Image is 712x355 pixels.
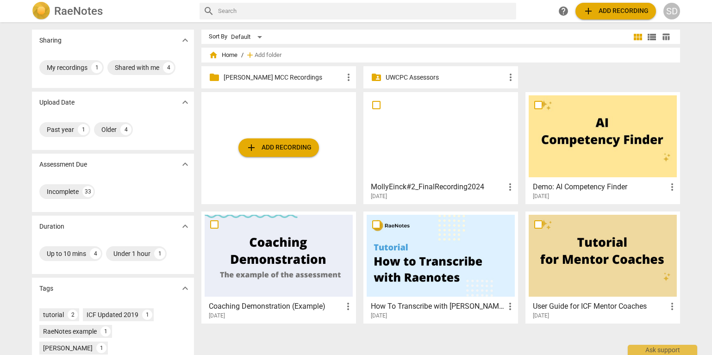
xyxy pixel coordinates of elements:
span: [DATE] [209,312,225,320]
span: [DATE] [371,312,387,320]
a: How To Transcribe with [PERSON_NAME][DATE] [367,215,515,319]
div: Shared with me [115,63,159,72]
span: folder [209,72,220,83]
div: 1 [78,124,89,135]
button: SD [663,3,680,19]
a: Help [555,3,572,19]
span: add [245,50,255,60]
div: Past year [47,125,74,134]
div: 1 [142,310,152,320]
span: add [583,6,594,17]
div: ICF Updated 2019 [87,310,138,319]
div: 4 [90,248,101,259]
div: Ask support [628,345,697,355]
a: LogoRaeNotes [32,2,192,20]
button: Show more [178,219,192,233]
div: 4 [120,124,131,135]
a: Demo: AI Competency Finder[DATE] [529,95,677,200]
span: home [209,50,218,60]
div: 1 [154,248,165,259]
span: more_vert [343,72,354,83]
span: expand_more [180,221,191,232]
p: Tags [39,284,53,293]
span: help [558,6,569,17]
div: Sort By [209,33,227,40]
button: Upload [238,138,319,157]
div: 4 [163,62,174,73]
span: Add folder [255,52,281,59]
h3: Demo: AI Competency Finder [533,181,667,193]
p: Duration [39,222,64,231]
img: Logo [32,2,50,20]
span: view_module [632,31,643,43]
a: User Guide for ICF Mentor Coaches[DATE] [529,215,677,319]
span: Add recording [583,6,649,17]
div: Incomplete [47,187,79,196]
div: Older [101,125,117,134]
span: [DATE] [371,193,387,200]
span: more_vert [343,301,354,312]
button: List view [645,30,659,44]
h3: Coaching Demonstration (Example) [209,301,343,312]
a: MollyEinck#2_FinalRecording2024[DATE] [367,95,515,200]
span: expand_more [180,283,191,294]
div: Up to 10 mins [47,249,86,258]
h3: User Guide for ICF Mentor Coaches [533,301,667,312]
div: RaeNotes example [43,327,97,336]
button: Tile view [631,30,645,44]
div: 2 [68,310,78,320]
span: Home [209,50,237,60]
h2: RaeNotes [54,5,103,18]
a: Coaching Demonstration (Example)[DATE] [205,215,353,319]
div: [PERSON_NAME] [43,343,93,353]
div: My recordings [47,63,87,72]
span: view_list [646,31,657,43]
span: more_vert [667,181,678,193]
span: folder_shared [371,72,382,83]
span: Add recording [246,142,312,153]
span: expand_more [180,159,191,170]
span: expand_more [180,35,191,46]
p: UWCPC Assessors [386,73,505,82]
input: Search [218,4,512,19]
p: Upload Date [39,98,75,107]
p: Samantha MCC Recordings [224,73,343,82]
span: expand_more [180,97,191,108]
div: 1 [100,326,111,336]
button: Show more [178,157,192,171]
p: Assessment Due [39,160,87,169]
button: Table view [659,30,673,44]
span: more_vert [505,72,516,83]
p: Sharing [39,36,62,45]
span: more_vert [505,181,516,193]
span: table_chart [662,32,670,41]
div: 33 [82,186,94,197]
span: [DATE] [533,193,549,200]
h3: How To Transcribe with RaeNotes [371,301,505,312]
span: / [241,52,244,59]
span: [DATE] [533,312,549,320]
span: add [246,142,257,153]
button: Upload [575,3,656,19]
button: Show more [178,281,192,295]
button: Show more [178,95,192,109]
div: tutorial [43,310,64,319]
div: Under 1 hour [113,249,150,258]
span: more_vert [505,301,516,312]
button: Show more [178,33,192,47]
h3: MollyEinck#2_FinalRecording2024 [371,181,505,193]
div: Default [231,30,265,44]
div: 1 [96,343,106,353]
span: search [203,6,214,17]
span: more_vert [667,301,678,312]
div: 1 [91,62,102,73]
